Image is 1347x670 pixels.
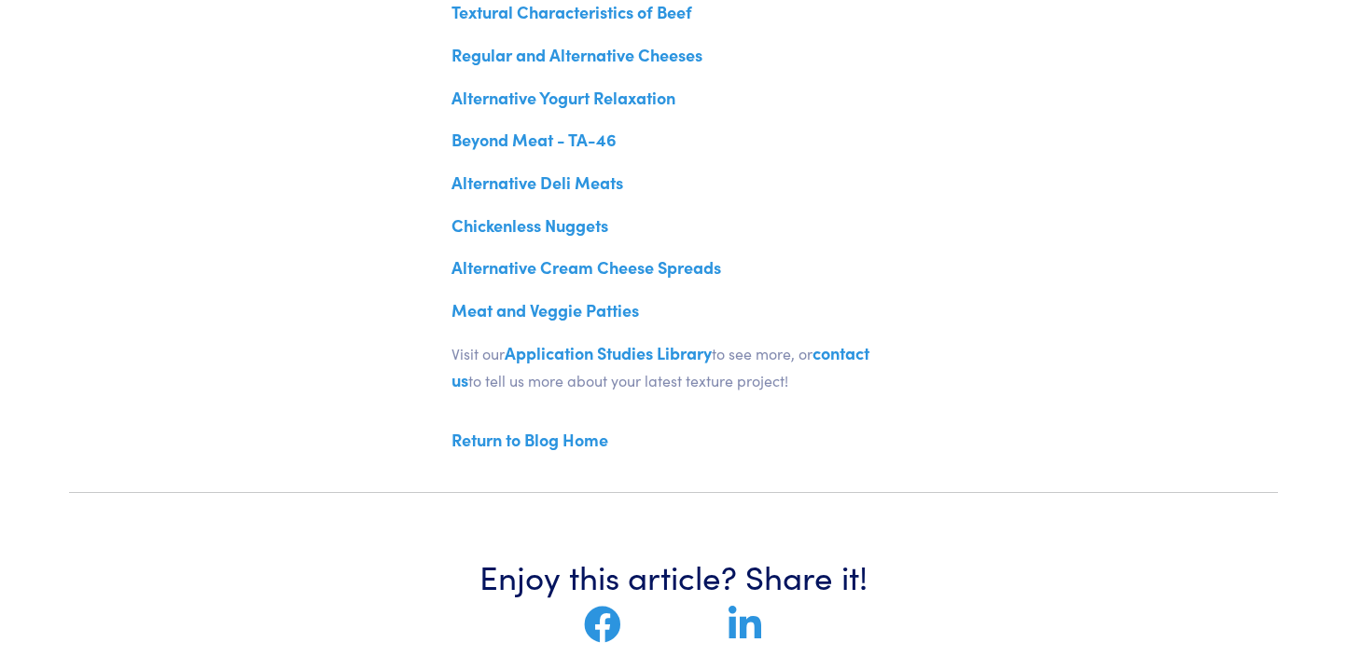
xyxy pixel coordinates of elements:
a: Alternative Cream Cheese Spreads [451,255,721,279]
a: Chickenless Nuggets [451,213,608,237]
h3: Enjoy this article? Share it! [399,553,948,598]
a: Regular and Alternative Cheeses [451,43,702,66]
p: Visit our to see more, or to tell us more about your latest texture project! [451,339,896,394]
a: Beyond Meat - TA-46 [451,128,617,151]
a: Application Studies Library [505,341,712,364]
a: Return to Blog Home [451,428,608,451]
a: Share on Facebook [584,620,621,643]
a: Alternative Yogurt Relaxation [451,86,675,109]
a: Share on LinkedIn [729,620,761,643]
a: Meat and Veggie Patties [451,298,639,321]
a: Alternative Deli Meats [451,171,623,194]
